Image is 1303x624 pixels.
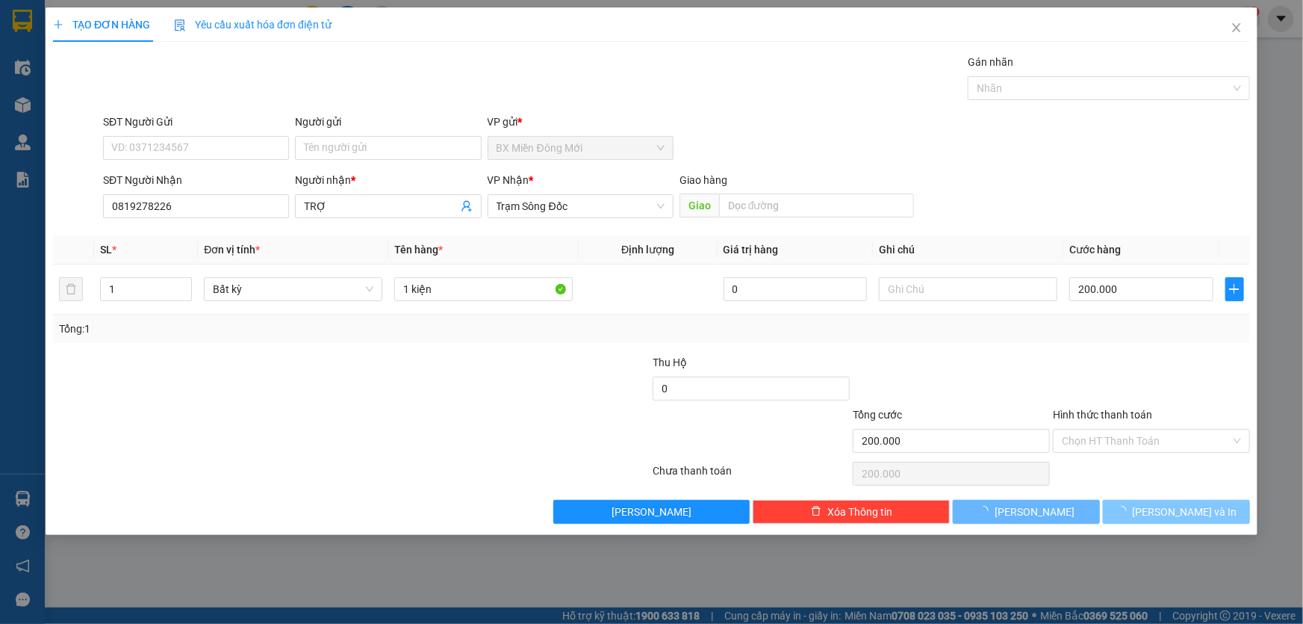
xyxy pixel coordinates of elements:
button: [PERSON_NAME] [953,500,1100,524]
div: Chưa thanh toán [652,463,852,489]
span: Trạm Sông Đốc [497,195,665,217]
span: BX Miền Đông Mới [497,137,665,159]
img: icon [174,19,186,31]
span: user-add [461,200,473,212]
span: [PERSON_NAME] và In [1133,504,1237,520]
span: Nhận: [97,14,133,30]
th: Ghi chú [873,235,1063,265]
span: Bất kỳ [213,278,373,300]
span: delete [811,506,821,518]
span: Giao [680,194,719,217]
input: Dọc đường [719,194,914,217]
span: Yêu cầu xuất hóa đơn điện tử [174,19,332,31]
span: [PERSON_NAME] [995,504,1075,520]
span: Đơn vị tính [204,244,260,256]
button: plus [1225,277,1244,301]
span: Định lượng [621,244,674,256]
button: [PERSON_NAME] [553,500,750,524]
div: BX Miền Đông Mới [13,13,87,67]
span: [PERSON_NAME] [612,504,691,520]
span: plus [1226,283,1243,295]
button: delete [59,277,83,301]
div: Tổng: 1 [59,321,503,337]
span: loading [978,506,995,516]
span: plus [53,19,63,30]
span: Thu Hộ [653,356,687,368]
span: Gửi: [13,14,36,30]
span: loading [1116,506,1133,516]
label: Hình thức thanh toán [1053,409,1152,421]
span: Tên hàng [394,244,443,256]
div: SĐT Người Nhận [103,172,289,188]
span: Xóa Thông tin [827,504,892,520]
label: Gán nhãn [968,56,1013,68]
span: Giao hàng [680,174,727,186]
button: [PERSON_NAME] và In [1103,500,1250,524]
button: Close [1216,7,1257,49]
div: Người nhận [295,172,481,188]
span: SL [100,244,112,256]
input: 0 [724,277,868,301]
input: Ghi Chú [879,277,1057,301]
input: VD: Bàn, Ghế [394,277,573,301]
span: Tổng cước [853,409,902,421]
div: 0948887710 [97,67,217,87]
span: Giá trị hàng [724,244,779,256]
span: Cước hàng [1069,244,1121,256]
div: VP gửi [488,114,674,130]
div: 100.000 [95,96,219,117]
span: TẠO ĐƠN HÀNG [53,19,150,31]
div: Người gửi [295,114,481,130]
button: deleteXóa Thông tin [753,500,950,524]
div: Trạm Sông Đốc [97,13,217,49]
div: SĐT Người Gửi [103,114,289,130]
span: CC : [95,100,116,116]
span: VP Nhận [488,174,529,186]
span: close [1231,22,1243,34]
div: PHƯƠNG [97,49,217,67]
